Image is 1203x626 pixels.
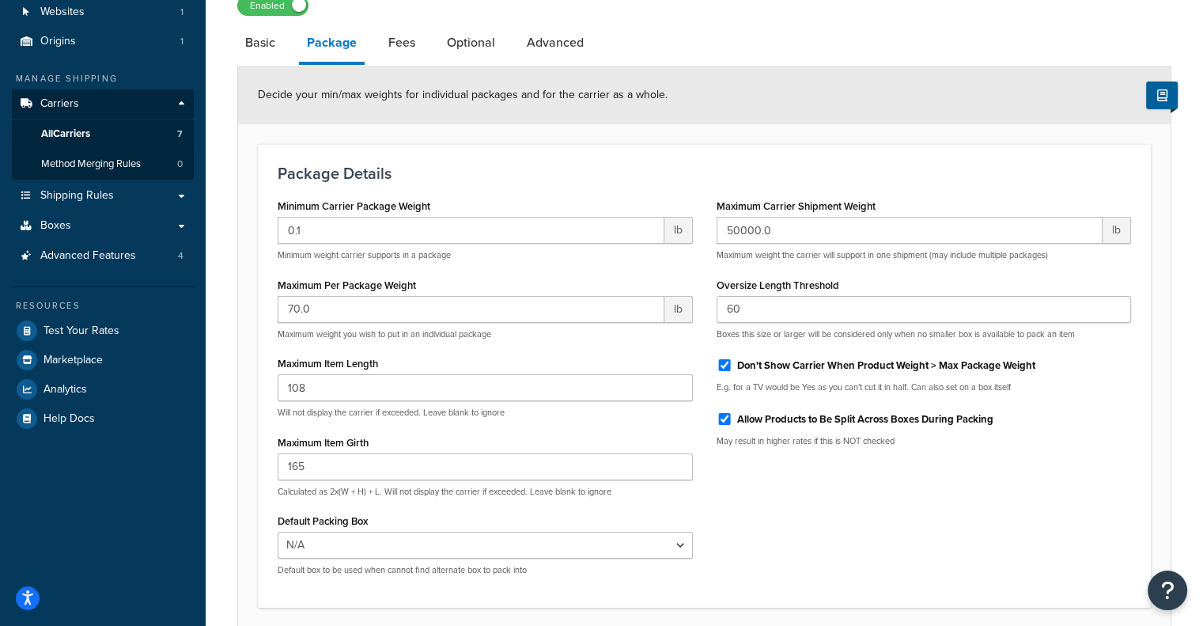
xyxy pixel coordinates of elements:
[40,189,114,203] span: Shipping Rules
[44,383,87,396] span: Analytics
[12,241,194,271] li: Advanced Features
[12,181,194,211] a: Shipping Rules
[12,404,194,433] a: Help Docs
[278,249,693,261] p: Minimum weight carrier supports in a package
[380,24,423,62] a: Fees
[178,249,183,263] span: 4
[664,217,693,244] span: lb
[12,72,194,85] div: Manage Shipping
[12,89,194,180] li: Carriers
[44,412,95,426] span: Help Docs
[12,150,194,179] li: Method Merging Rules
[717,381,1132,393] p: E.g. for a TV would be Yes as you can't cut it in half. Can also set on a box itself
[278,358,378,370] label: Maximum Item Length
[737,359,1035,373] label: Don't Show Carrier When Product Weight > Max Package Weight
[737,412,993,427] label: Allow Products to Be Split Across Boxes During Packing
[717,279,839,291] label: Oversize Length Threshold
[278,200,430,212] label: Minimum Carrier Package Weight
[44,324,119,338] span: Test Your Rates
[12,89,194,119] a: Carriers
[1103,217,1131,244] span: lb
[41,127,90,141] span: All Carriers
[177,157,183,171] span: 0
[40,35,76,48] span: Origins
[664,296,693,323] span: lb
[237,24,283,62] a: Basic
[12,27,194,56] a: Origins1
[278,165,1131,182] h3: Package Details
[177,127,183,141] span: 7
[12,120,194,149] a: AllCarriers7
[44,354,103,367] span: Marketplace
[278,279,416,291] label: Maximum Per Package Weight
[12,241,194,271] a: Advanced Features4
[717,328,1132,340] p: Boxes this size or larger will be considered only when no smaller box is available to pack an item
[12,375,194,404] a: Analytics
[258,86,668,103] span: Decide your min/max weights for individual packages and for the carrier as a whole.
[1146,82,1178,109] button: Show Help Docs
[278,407,693,419] p: Will not display the carrier if exceeded. Leave blank to ignore
[278,486,693,498] p: Calculated as 2x(W + H) + L. Will not display the carrier if exceeded. Leave blank to ignore
[519,24,592,62] a: Advanced
[40,219,71,233] span: Boxes
[180,6,183,19] span: 1
[278,328,693,340] p: Maximum weight you wish to put in an individual package
[717,435,1132,447] p: May result in higher rates if this is NOT checked
[299,24,365,65] a: Package
[40,6,85,19] span: Websites
[278,564,693,576] p: Default box to be used when cannot find alternate box to pack into
[1148,571,1187,610] button: Open Resource Center
[717,200,876,212] label: Maximum Carrier Shipment Weight
[12,299,194,313] div: Resources
[278,515,368,527] label: Default Packing Box
[439,24,503,62] a: Optional
[12,346,194,374] a: Marketplace
[717,249,1132,261] p: Maximum weight the carrier will support in one shipment (may include multiple packages)
[40,249,136,263] span: Advanced Features
[41,157,141,171] span: Method Merging Rules
[12,317,194,345] a: Test Your Rates
[180,35,183,48] span: 1
[12,27,194,56] li: Origins
[12,211,194,241] a: Boxes
[278,437,369,449] label: Maximum Item Girth
[40,97,79,111] span: Carriers
[12,150,194,179] a: Method Merging Rules0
